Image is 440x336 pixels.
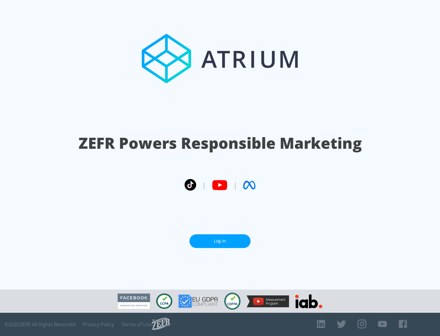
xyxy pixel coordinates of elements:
img: GDPR Compliant [178,294,218,308]
img: IAB [295,294,322,308]
img: COPPA Compliant [224,293,240,310]
img: Facebook Marketing Partner [118,294,150,309]
img: YouTube Measurement Program [247,295,289,307]
span: | [202,181,206,190]
h1: ZEFR Powers Responsible Marketing [79,133,362,154]
a: Privacy Policy [83,321,114,327]
span: © 2025 ZEFR All Rights Reserved [5,321,75,327]
img: CCPA Compliant [156,294,172,309]
a: Terms of Use [121,321,152,327]
span: | [233,181,237,190]
a: Log In [189,234,251,248]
